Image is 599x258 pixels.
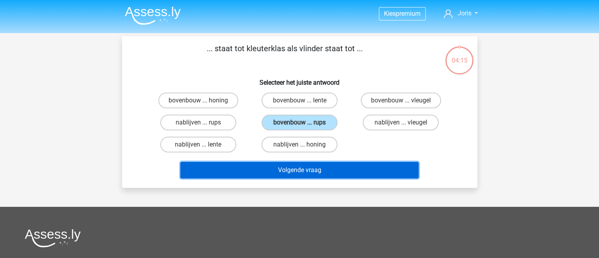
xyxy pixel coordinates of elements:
label: bovenbouw ... rups [261,115,338,130]
label: nablijven ... lente [160,137,236,152]
label: bovenbouw ... vleugel [361,93,441,108]
label: bovenbouw ... lente [261,93,338,108]
span: premium [396,10,421,17]
img: Assessly [125,6,181,25]
label: nablijven ... vleugel [363,115,439,130]
label: nablijven ... honing [261,137,338,152]
label: nablijven ... rups [160,115,236,130]
label: bovenbouw ... honing [158,93,238,108]
img: Assessly logo [25,229,81,247]
span: Joris [457,9,471,17]
a: Kiespremium [379,8,425,19]
h6: Selecteer het juiste antwoord [135,72,465,86]
span: Kies [384,10,396,17]
button: Volgende vraag [180,162,419,178]
p: ... staat tot kleuterklas als vlinder staat tot ... [135,43,435,66]
div: 04:15 [445,46,474,65]
a: Joris [441,9,480,18]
